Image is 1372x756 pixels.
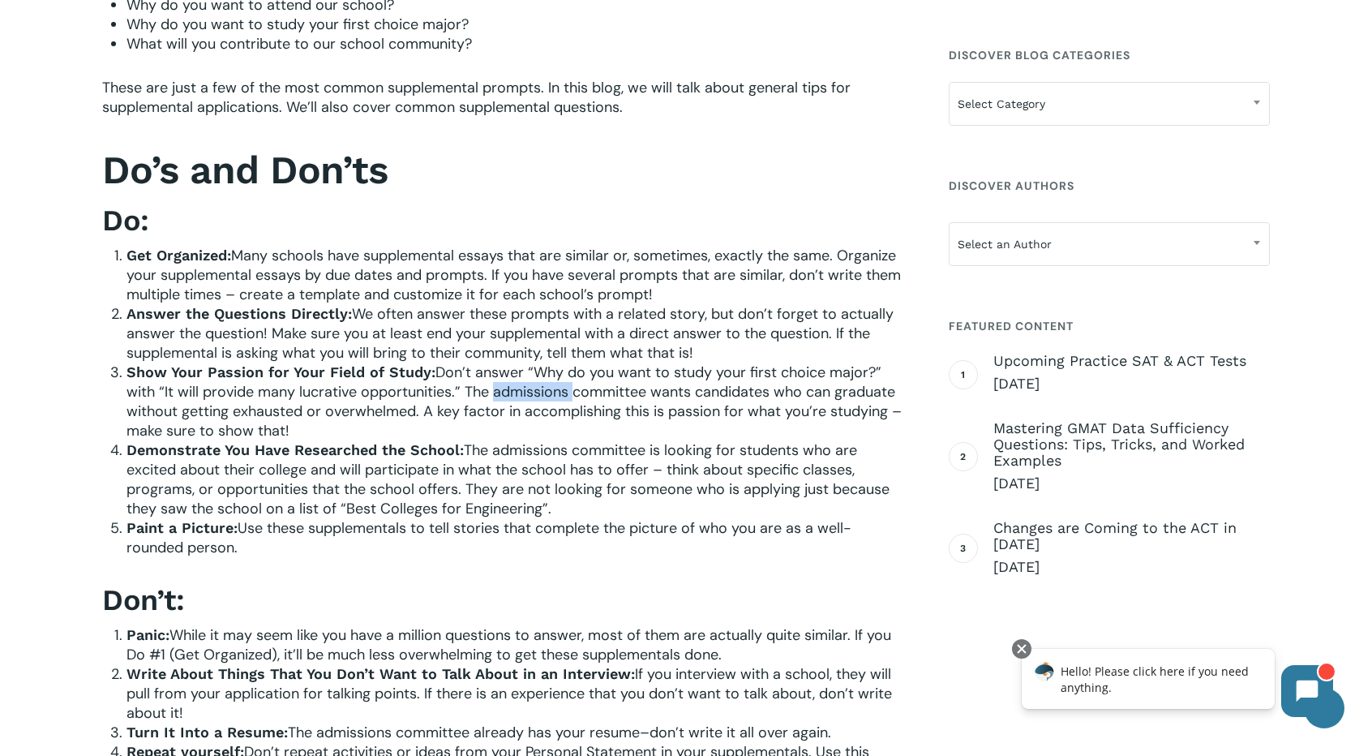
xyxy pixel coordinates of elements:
[126,441,464,458] b: Demonstrate You Have Researched the School:
[950,87,1269,121] span: Select Category
[993,520,1270,552] span: Changes are Coming to the ACT in [DATE]
[949,311,1270,341] h4: Featured Content
[126,363,435,380] b: Show Your Passion for Your Field of Study:
[949,41,1270,70] h4: Discover Blog Categories
[126,518,851,557] span: Use these supplementals to tell stories that complete the picture of who you are as a well-rounde...
[126,625,891,664] span: While it may seem like you have a million questions to answer, most of them are actually quite si...
[126,305,352,322] b: Answer the Questions Directly:
[288,723,831,742] span: The admissions committee already has your resume–don’t write it all over again.
[993,353,1270,369] span: Upcoming Practice SAT & ACT Tests
[993,474,1270,493] span: [DATE]
[126,304,894,363] span: We often answer these prompts with a related story, but don’t forget to actually answer the quest...
[126,665,635,682] b: Write About Things That You Don’t Want to Talk About in an Interview:
[993,420,1270,493] a: Mastering GMAT Data Sufficiency Questions: Tips, Tricks, and Worked Examples [DATE]
[993,520,1270,577] a: Changes are Coming to the ACT in [DATE] [DATE]
[102,583,184,617] b: Don’t:
[126,247,231,264] b: Get Organized:
[126,626,169,643] b: Panic:
[949,171,1270,200] h4: Discover Authors
[102,78,851,117] span: These are just a few of the most common supplemental prompts. In this blog, we will talk about ge...
[102,204,149,238] strong: Do:
[950,227,1269,261] span: Select an Author
[1005,636,1349,733] iframe: Chatbot
[126,15,469,34] span: Why do you want to study your first choice major?
[993,374,1270,393] span: [DATE]
[102,147,388,193] strong: Do’s and Don’ts
[126,664,892,723] span: If you interview with a school, they will pull from your application for talking points. If there...
[126,363,902,440] span: Don’t answer “Why do you want to study your first choice major?” with “It will provide many lucra...
[949,82,1270,126] span: Select Category
[993,353,1270,393] a: Upcoming Practice SAT & ACT Tests [DATE]
[993,420,1270,469] span: Mastering GMAT Data Sufficiency Questions: Tips, Tricks, and Worked Examples
[126,724,288,741] b: Turn It Into a Resume:
[126,519,238,536] b: Paint a Picture:
[126,246,901,304] span: Many schools have supplemental essays that are similar or, sometimes, exactly the same. Organize ...
[993,557,1270,577] span: [DATE]
[949,222,1270,266] span: Select an Author
[126,34,472,54] span: What will you contribute to our school community?
[126,440,890,518] span: The admissions committee is looking for students who are excited about their college and will par...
